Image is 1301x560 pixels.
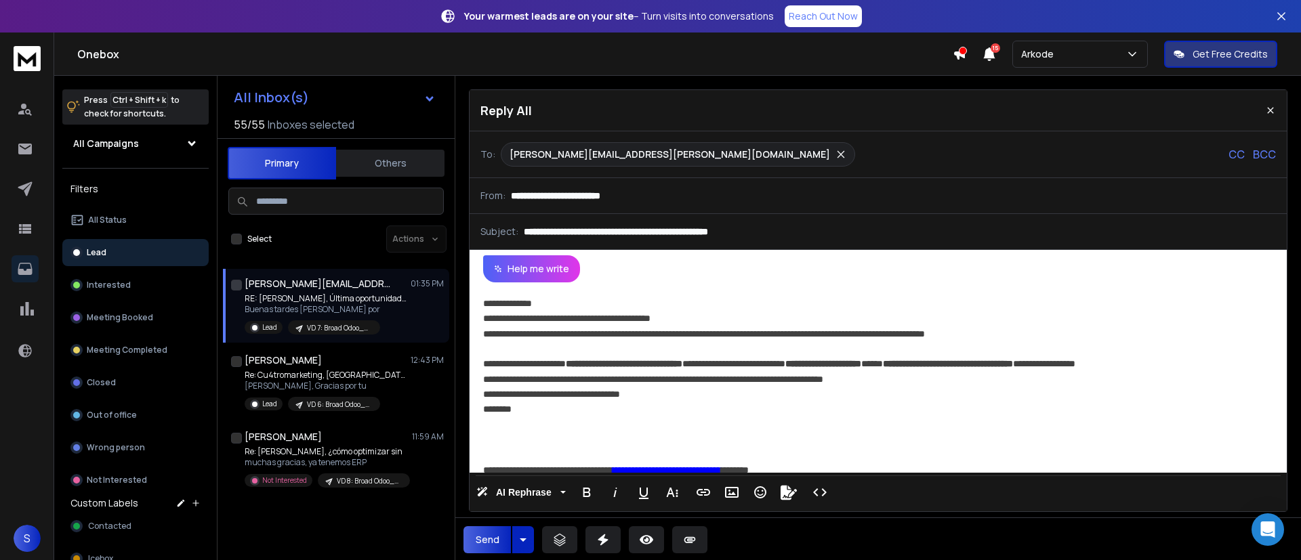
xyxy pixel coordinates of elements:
[262,475,307,486] p: Not Interested
[307,400,372,410] p: VD 6: Broad Odoo_Campaign - ARKODE
[87,247,106,258] p: Lead
[807,479,833,506] button: Code View
[62,434,209,461] button: Wrong person
[602,479,628,506] button: Italic (Ctrl+I)
[480,101,532,120] p: Reply All
[262,399,277,409] p: Lead
[1193,47,1268,61] p: Get Free Credits
[62,207,209,234] button: All Status
[14,525,41,552] button: S
[1021,47,1059,61] p: Arkode
[62,369,209,396] button: Closed
[307,323,372,333] p: VD 7: Broad Odoo_Campaign - ARKOD
[88,521,131,532] span: Contacted
[87,442,145,453] p: Wrong person
[412,431,444,442] p: 11:59 AM
[73,137,139,150] h1: All Campaigns
[690,479,716,506] button: Insert Link (Ctrl+K)
[1164,41,1277,68] button: Get Free Credits
[234,91,309,104] h1: All Inbox(s)
[62,402,209,429] button: Out of office
[659,479,685,506] button: More Text
[245,446,407,457] p: Re: [PERSON_NAME], ¿cómo optimizar sin
[14,46,41,71] img: logo
[510,148,830,161] p: [PERSON_NAME][EMAIL_ADDRESS][PERSON_NAME][DOMAIN_NAME]
[337,476,402,486] p: VD 8: Broad Odoo_Campaign - ARKOD
[245,370,407,381] p: Re: Cu4tromarketing, [GEOGRAPHIC_DATA] + Automatizaciones
[262,322,277,332] p: Lead
[228,147,336,179] button: Primary
[62,272,209,299] button: Interested
[88,215,127,225] p: All Status
[87,312,153,323] p: Meeting Booked
[62,513,209,540] button: Contacted
[411,355,444,366] p: 12:43 PM
[474,479,569,506] button: AI Rephrase
[245,353,322,367] h1: [PERSON_NAME]
[480,148,495,161] p: To:
[719,479,745,506] button: Insert Image (Ctrl+P)
[574,479,600,506] button: Bold (Ctrl+B)
[483,255,580,282] button: Help me write
[991,43,1000,53] span: 15
[234,116,265,133] span: 55 / 55
[463,526,511,553] button: Send
[480,189,505,202] p: From:
[62,179,209,198] h3: Filters
[87,345,167,356] p: Meeting Completed
[77,46,953,62] h1: Onebox
[245,381,407,391] p: [PERSON_NAME], Gracias por tu
[789,9,858,23] p: Reach Out Now
[747,479,773,506] button: Emoticons
[87,475,147,486] p: Not Interested
[84,93,180,121] p: Press to check for shortcuts.
[223,84,447,111] button: All Inbox(s)
[480,225,518,238] p: Subject:
[110,92,168,108] span: Ctrl + Shift + k
[1252,513,1284,546] div: Open Intercom Messenger
[62,467,209,494] button: Not Interested
[631,479,657,506] button: Underline (Ctrl+U)
[268,116,354,133] h3: Inboxes selected
[336,148,445,178] button: Others
[70,496,138,510] h3: Custom Labels
[62,304,209,331] button: Meeting Booked
[245,277,394,290] h1: [PERSON_NAME][EMAIL_ADDRESS][PERSON_NAME][DOMAIN_NAME]
[245,293,407,304] p: RE: [PERSON_NAME], Última oportunidad para
[245,457,407,468] p: muchas gracias, ya tenemos ERP
[62,337,209,364] button: Meeting Completed
[1228,146,1245,163] p: CC
[245,430,322,444] h1: [PERSON_NAME]
[493,487,554,498] span: AI Rephrase
[87,377,116,388] p: Closed
[1253,146,1276,163] p: BCC
[62,239,209,266] button: Lead
[776,479,802,506] button: Signature
[245,304,407,315] p: Buenas tardes [PERSON_NAME] por
[87,280,131,290] p: Interested
[411,278,444,289] p: 01:35 PM
[62,130,209,157] button: All Campaigns
[464,9,774,23] p: – Turn visits into conversations
[464,9,634,22] strong: Your warmest leads are on your site
[87,410,137,421] p: Out of office
[785,5,862,27] a: Reach Out Now
[247,234,272,244] label: Select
